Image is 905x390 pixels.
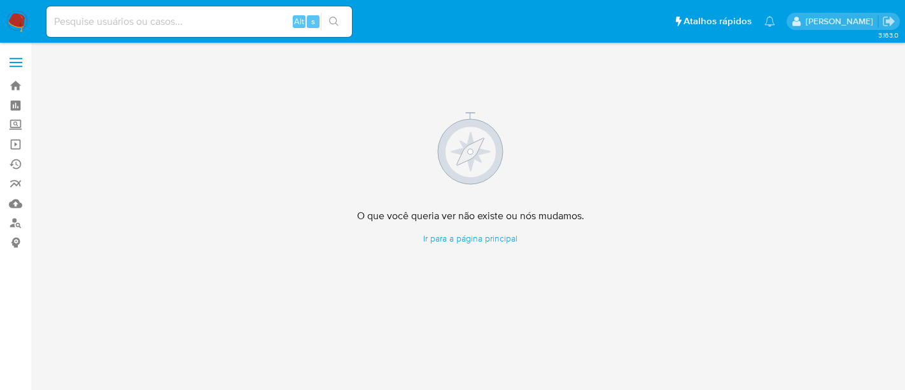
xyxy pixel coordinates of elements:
span: Alt [294,15,304,27]
span: s [311,15,315,27]
span: Atalhos rápidos [684,15,752,28]
h4: O que você queria ver não existe ou nós mudamos. [357,210,584,222]
input: Pesquise usuários ou casos... [46,13,352,30]
button: search-icon [321,13,347,31]
p: erico.trevizan@mercadopago.com.br [806,15,878,27]
a: Notificações [764,16,775,27]
a: Ir para a página principal [357,233,584,245]
a: Sair [882,15,895,28]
